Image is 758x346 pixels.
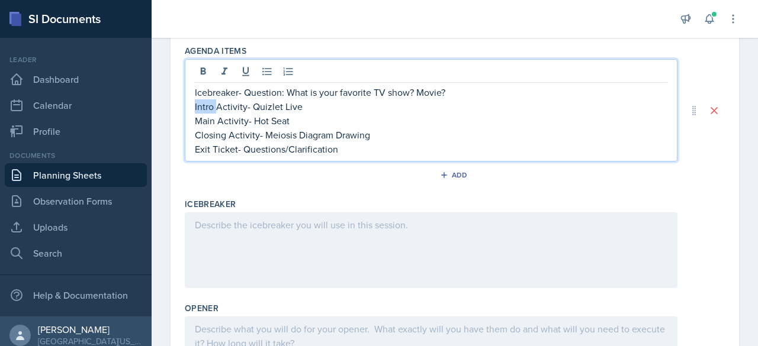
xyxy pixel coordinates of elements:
a: Dashboard [5,67,147,91]
a: Calendar [5,93,147,117]
div: Leader [5,54,147,65]
div: Help & Documentation [5,283,147,307]
label: Agenda items [185,45,246,57]
p: Intro Activity- Quizlet Live [195,99,667,114]
label: Icebreaker [185,198,236,210]
button: Add [436,166,474,184]
a: Uploads [5,215,147,239]
div: Add [442,170,468,180]
a: Planning Sheets [5,163,147,187]
p: Closing Activity- Meiosis Diagram Drawing [195,128,667,142]
label: Opener [185,302,219,314]
a: Profile [5,119,147,143]
p: Exit Ticket- Questions/Clarification [195,142,667,156]
div: [PERSON_NAME] [38,324,142,335]
div: Documents [5,150,147,161]
a: Search [5,241,147,265]
p: Icebreaker- Question: What is your favorite TV show? Movie? [195,85,667,99]
p: Main Activity- Hot Seat [195,114,667,128]
a: Observation Forms [5,189,147,213]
